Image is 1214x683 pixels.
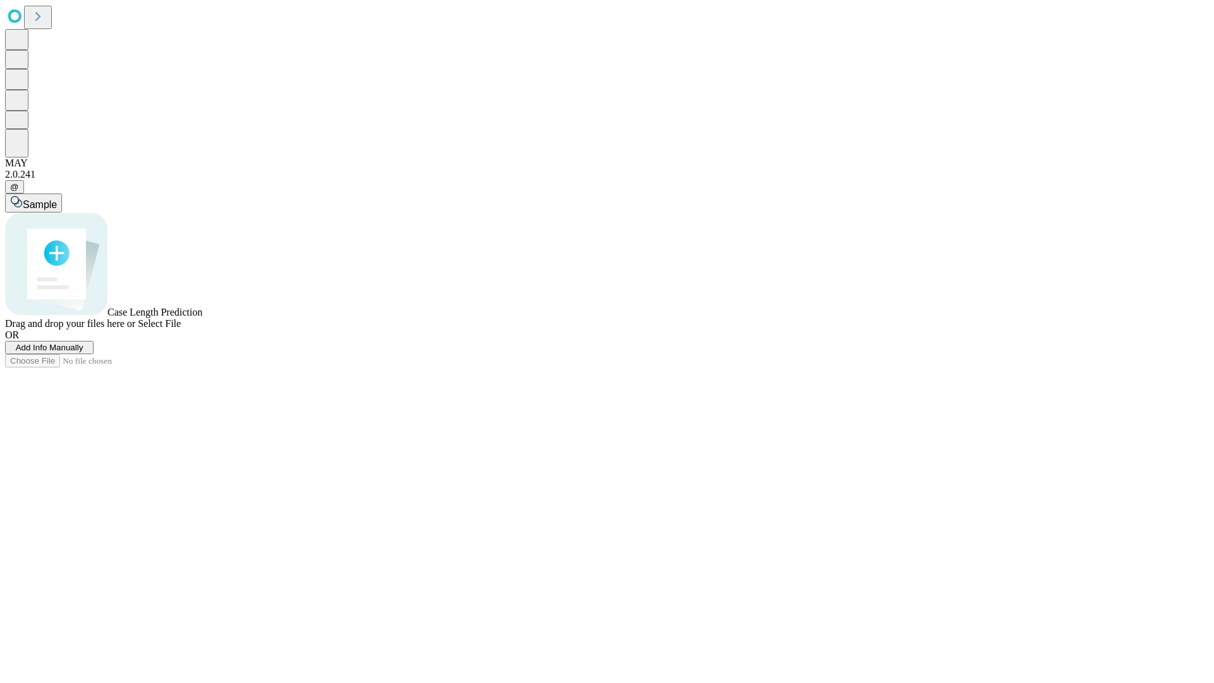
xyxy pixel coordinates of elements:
span: OR [5,329,19,340]
div: 2.0.241 [5,169,1209,180]
span: Add Info Manually [16,343,83,352]
span: Select File [138,318,181,329]
button: Sample [5,194,62,212]
span: Case Length Prediction [107,307,202,317]
span: @ [10,182,19,192]
div: MAY [5,157,1209,169]
span: Drag and drop your files here or [5,318,135,329]
button: Add Info Manually [5,341,94,354]
button: @ [5,180,24,194]
span: Sample [23,199,57,210]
